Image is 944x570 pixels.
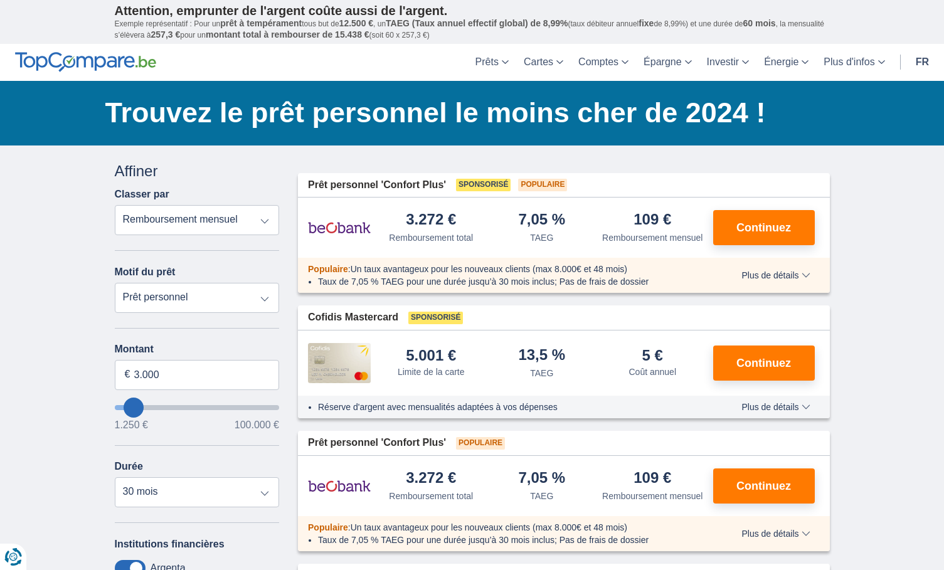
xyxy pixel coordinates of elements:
a: Plus d'infos [816,44,892,81]
span: Sponsorisé [408,312,463,324]
span: Populaire [518,179,567,191]
span: Populaire [456,437,505,450]
a: Énergie [756,44,816,81]
a: Comptes [571,44,636,81]
div: TAEG [530,490,553,502]
span: Plus de détails [741,529,810,538]
p: Attention, emprunter de l'argent coûte aussi de l'argent. [115,3,830,18]
span: prêt à tempérament [220,18,302,28]
input: wantToBorrow [115,405,280,410]
div: Affiner [115,161,280,182]
h1: Trouvez le prêt personnel le moins cher de 2024 ! [105,93,830,132]
div: Remboursement total [389,231,473,244]
a: Cartes [516,44,571,81]
div: 109 € [634,212,671,229]
div: 5.001 € [406,348,456,363]
img: pret personnel Cofidis CC [308,343,371,383]
label: Montant [115,344,280,355]
div: 7,05 % [518,212,565,229]
label: Institutions financières [115,539,225,550]
a: Prêts [468,44,516,81]
li: Taux de 7,05 % TAEG pour une durée jusqu’à 30 mois inclus; Pas de frais de dossier [318,275,705,288]
span: Continuez [736,357,791,369]
img: TopCompare [15,52,156,72]
span: € [125,367,130,382]
div: 5 € [642,348,663,363]
button: Continuez [713,468,815,504]
div: : [298,263,715,275]
span: montant total à rembourser de 15.438 € [206,29,369,40]
span: Populaire [308,264,348,274]
span: Continuez [736,480,791,492]
span: 100.000 € [235,420,279,430]
span: Un taux avantageux pour les nouveaux clients (max 8.000€ et 48 mois) [351,522,627,532]
span: Plus de détails [741,403,810,411]
div: TAEG [530,367,553,379]
div: Coût annuel [628,366,676,378]
span: fixe [639,18,654,28]
label: Durée [115,461,143,472]
div: TAEG [530,231,553,244]
button: Continuez [713,346,815,381]
span: Cofidis Mastercard [308,310,398,325]
span: 12.500 € [339,18,374,28]
span: Prêt personnel 'Confort Plus' [308,436,446,450]
li: Réserve d'argent avec mensualités adaptées à vos dépenses [318,401,705,413]
p: Exemple représentatif : Pour un tous but de , un (taux débiteur annuel de 8,99%) et une durée de ... [115,18,830,41]
span: Plus de détails [741,271,810,280]
span: Continuez [736,222,791,233]
span: Un taux avantageux pour les nouveaux clients (max 8.000€ et 48 mois) [351,264,627,274]
a: fr [908,44,936,81]
div: Remboursement mensuel [602,231,703,244]
span: 60 mois [743,18,776,28]
a: Investir [699,44,757,81]
label: Classer par [115,189,169,200]
label: Motif du prêt [115,267,176,278]
span: Sponsorisé [456,179,511,191]
div: 109 € [634,470,671,487]
div: : [298,521,715,534]
span: Prêt personnel 'Confort Plus' [308,178,446,193]
button: Plus de détails [732,270,819,280]
div: 7,05 % [518,470,565,487]
div: Remboursement mensuel [602,490,703,502]
span: 1.250 € [115,420,148,430]
div: Limite de la carte [398,366,465,378]
span: TAEG (Taux annuel effectif global) de 8,99% [386,18,568,28]
button: Plus de détails [732,402,819,412]
span: Populaire [308,522,348,532]
button: Plus de détails [732,529,819,539]
div: 3.272 € [406,212,456,229]
img: pret personnel Beobank [308,470,371,502]
span: 257,3 € [151,29,181,40]
div: Remboursement total [389,490,473,502]
a: Épargne [636,44,699,81]
div: 3.272 € [406,470,456,487]
img: pret personnel Beobank [308,212,371,243]
li: Taux de 7,05 % TAEG pour une durée jusqu’à 30 mois inclus; Pas de frais de dossier [318,534,705,546]
button: Continuez [713,210,815,245]
div: 13,5 % [518,347,565,364]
